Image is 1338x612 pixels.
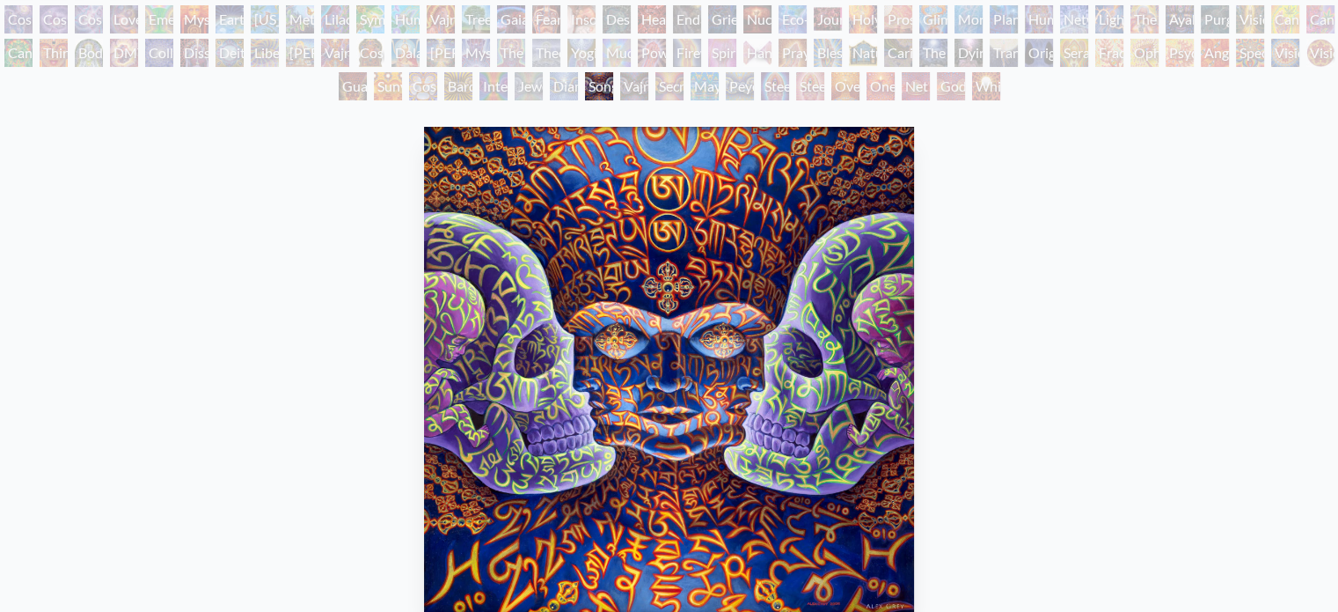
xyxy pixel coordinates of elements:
div: Mysteriosa 2 [180,5,208,33]
div: Purging [1201,5,1229,33]
div: Liberation Through Seeing [251,39,279,67]
div: Spirit Animates the Flesh [708,39,736,67]
div: Prostration [884,5,912,33]
div: Seraphic Transport Docking on the Third Eye [1060,39,1088,67]
div: DMT - The Spirit Molecule [110,39,138,67]
div: Vision Crystal Tondo [1306,39,1334,67]
div: Dying [954,39,983,67]
div: Planetary Prayers [990,5,1018,33]
div: Caring [884,39,912,67]
div: Yogi & the Möbius Sphere [567,39,596,67]
div: Headache [638,5,666,33]
div: Eco-Atlas [779,5,807,33]
div: Hands that See [743,39,771,67]
div: Original Face [1025,39,1053,67]
div: Networks [1060,5,1088,33]
div: Cosmic Lovers [75,5,103,33]
div: Bardo Being [444,72,472,100]
div: Nature of Mind [849,39,877,67]
div: Tree & Person [462,5,490,33]
div: Vision Crystal [1271,39,1299,67]
div: Mystic Eye [462,39,490,67]
div: Cannabis Sutra [1306,5,1334,33]
div: Mudra [603,39,631,67]
div: Third Eye Tears of Joy [40,39,68,67]
div: Net of Being [902,72,930,100]
div: Angel Skin [1201,39,1229,67]
div: Cannabacchus [4,39,33,67]
div: Journey of the Wounded Healer [814,5,842,33]
div: Vision Tree [1236,5,1264,33]
div: Monochord [954,5,983,33]
div: Power to the Peaceful [638,39,666,67]
div: Holy Fire [849,5,877,33]
div: Steeplehead 1 [761,72,789,100]
div: The Shulgins and their Alchemical Angels [1130,5,1159,33]
div: Sunyata [374,72,402,100]
div: Song of Vajra Being [585,72,613,100]
div: Vajra Being [620,72,648,100]
div: Guardian of Infinite Vision [339,72,367,100]
div: Dissectional Art for Tool's Lateralus CD [180,39,208,67]
div: Nuclear Crucifixion [743,5,771,33]
div: Gaia [497,5,525,33]
div: Ayahuasca Visitation [1166,5,1194,33]
div: Godself [937,72,965,100]
div: Metamorphosis [286,5,314,33]
div: Lightworker [1095,5,1123,33]
div: The Soul Finds It's Way [919,39,947,67]
div: Cosmic [DEMOGRAPHIC_DATA] [356,39,384,67]
div: Blessing Hand [814,39,842,67]
div: Steeplehead 2 [796,72,824,100]
div: Interbeing [479,72,508,100]
div: Fractal Eyes [1095,39,1123,67]
div: Deities & Demons Drinking from the Milky Pool [216,39,244,67]
div: Symbiosis: Gall Wasp & Oak Tree [356,5,384,33]
div: Oversoul [831,72,859,100]
div: Grieving [708,5,736,33]
div: Love is a Cosmic Force [110,5,138,33]
div: Secret Writing Being [655,72,684,100]
div: Emerald Grail [145,5,173,33]
div: [PERSON_NAME] [286,39,314,67]
div: Dalai Lama [391,39,420,67]
div: Vajra Guru [321,39,349,67]
div: Cosmic Artist [40,5,68,33]
div: Cosmic Elf [409,72,437,100]
div: Diamond Being [550,72,578,100]
div: Earth Energies [216,5,244,33]
div: Endarkenment [673,5,701,33]
div: Insomnia [567,5,596,33]
div: Body/Mind as a Vibratory Field of Energy [75,39,103,67]
div: Firewalking [673,39,701,67]
div: Humming Bird [391,5,420,33]
div: Cosmic Creativity [4,5,33,33]
div: Transfiguration [990,39,1018,67]
div: Cannabis Mudra [1271,5,1299,33]
div: [PERSON_NAME] [427,39,455,67]
div: [US_STATE] Song [251,5,279,33]
div: Praying Hands [779,39,807,67]
div: White Light [972,72,1000,100]
div: Mayan Being [691,72,719,100]
div: Vajra Horse [427,5,455,33]
div: The Seer [497,39,525,67]
div: Ophanic Eyelash [1130,39,1159,67]
div: Psychomicrograph of a Fractal Paisley Cherub Feather Tip [1166,39,1194,67]
div: Human Geometry [1025,5,1053,33]
div: Despair [603,5,631,33]
div: Lilacs [321,5,349,33]
div: Glimpsing the Empyrean [919,5,947,33]
div: Peyote Being [726,72,754,100]
div: Collective Vision [145,39,173,67]
div: Spectral Lotus [1236,39,1264,67]
div: One [866,72,895,100]
div: Jewel Being [515,72,543,100]
div: Fear [532,5,560,33]
div: Theologue [532,39,560,67]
